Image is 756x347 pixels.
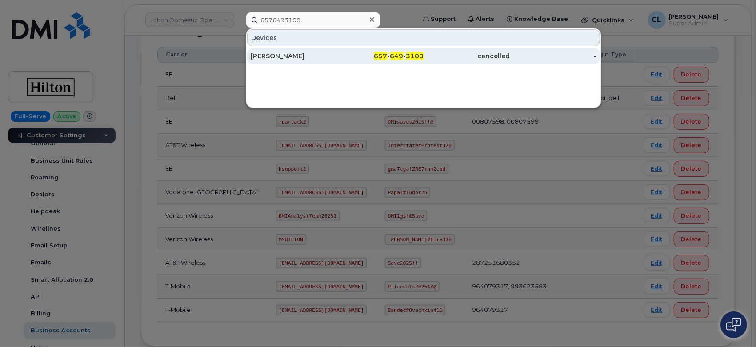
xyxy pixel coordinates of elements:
[726,318,741,332] img: Open chat
[247,48,600,64] a: [PERSON_NAME]657-649-3100cancelled-
[510,52,597,60] div: -
[406,52,424,60] span: 3100
[246,12,380,28] input: Find something...
[424,52,510,60] div: cancelled
[251,52,337,60] div: [PERSON_NAME]
[374,52,387,60] span: 657
[247,29,600,46] div: Devices
[337,52,424,60] div: - -
[390,52,403,60] span: 649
